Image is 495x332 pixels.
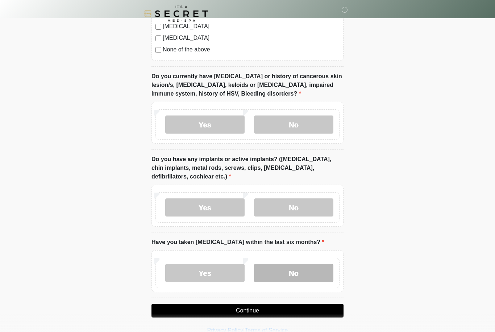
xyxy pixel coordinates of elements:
label: No [254,264,333,282]
label: Have you taken [MEDICAL_DATA] within the last six months? [151,238,324,247]
label: Yes [165,198,245,217]
img: It's A Secret Med Spa Logo [144,5,208,22]
label: None of the above [163,45,340,54]
label: No [254,198,333,217]
label: Do you currently have [MEDICAL_DATA] or history of cancerous skin lesion/s, [MEDICAL_DATA], keloi... [151,72,344,98]
label: No [254,115,333,134]
input: [MEDICAL_DATA] [155,35,161,41]
label: Yes [165,264,245,282]
button: Continue [151,304,344,318]
input: None of the above [155,47,161,53]
label: [MEDICAL_DATA] [163,34,340,42]
label: Yes [165,115,245,134]
label: Do you have any implants or active implants? ([MEDICAL_DATA], chin implants, metal rods, screws, ... [151,155,344,181]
